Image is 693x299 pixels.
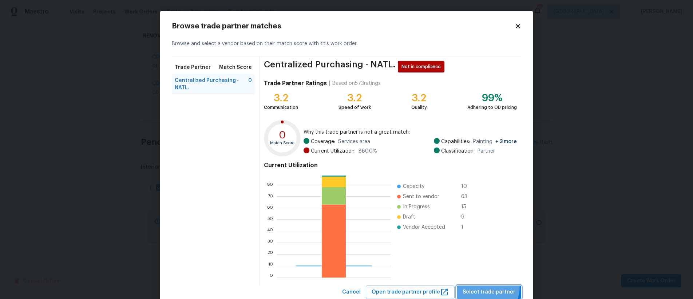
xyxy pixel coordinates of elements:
[372,288,449,297] span: Open trade partner profile
[327,80,332,87] div: |
[279,130,286,140] text: 0
[467,94,517,102] div: 99%
[267,206,273,210] text: 60
[264,162,517,169] h4: Current Utilization
[467,104,517,111] div: Adhering to OD pricing
[338,138,370,145] span: Services area
[267,229,273,233] text: 40
[403,183,424,190] span: Capacity
[441,147,475,155] span: Classification:
[461,203,473,211] span: 15
[403,213,415,221] span: Draft
[338,104,371,111] div: Speed of work
[311,147,356,155] span: Current Utilization:
[457,286,521,299] button: Select trade partner
[172,23,515,30] h2: Browse trade partner matches
[463,288,515,297] span: Select trade partner
[264,104,298,111] div: Communication
[219,64,252,71] span: Match Score
[338,94,371,102] div: 3.2
[461,224,473,231] span: 1
[478,147,495,155] span: Partner
[304,129,517,136] span: Why this trade partner is not a great match:
[172,31,521,56] div: Browse and select a vendor based on their match score with this work order.
[268,194,273,198] text: 70
[311,138,335,145] span: Coverage:
[267,217,273,222] text: 50
[248,77,252,91] span: 0
[175,77,248,91] span: Centralized Purchasing - NATL.
[264,94,298,102] div: 3.2
[403,224,445,231] span: Vendor Accepted
[267,182,273,187] text: 80
[401,63,444,70] span: Not in compliance
[267,240,273,245] text: 30
[461,193,473,200] span: 63
[270,141,294,145] text: Match Score
[411,94,427,102] div: 3.2
[403,203,430,211] span: In Progress
[473,138,517,145] span: Painting
[339,286,364,299] button: Cancel
[461,183,473,190] span: 10
[332,80,381,87] div: Based on 573 ratings
[342,288,361,297] span: Cancel
[270,275,273,280] text: 0
[441,138,470,145] span: Capabilities:
[359,147,377,155] span: 880.0 %
[264,80,327,87] h4: Trade Partner Ratings
[268,264,273,268] text: 10
[175,64,211,71] span: Trade Partner
[366,286,455,299] button: Open trade partner profile
[403,193,439,200] span: Sent to vendor
[411,104,427,111] div: Quality
[495,139,517,144] span: + 3 more
[267,252,273,256] text: 20
[461,213,473,221] span: 9
[264,61,396,72] span: Centralized Purchasing - NATL.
